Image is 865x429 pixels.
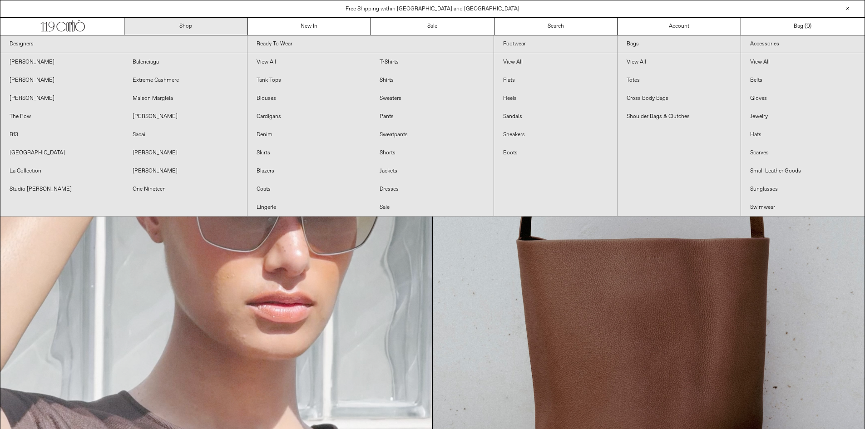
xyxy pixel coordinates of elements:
[741,180,865,198] a: Sunglasses
[247,71,371,89] a: Tank Tops
[806,23,810,30] span: 0
[741,108,865,126] a: Jewelry
[371,18,494,35] a: Sale
[618,18,741,35] a: Account
[494,126,617,144] a: Sneakers
[371,71,494,89] a: Shirts
[371,198,494,217] a: Sale
[494,108,617,126] a: Sandals
[346,5,519,13] a: Free Shipping within [GEOGRAPHIC_DATA] and [GEOGRAPHIC_DATA]
[0,108,124,126] a: The Row
[124,180,247,198] a: One Nineteen
[124,162,247,180] a: [PERSON_NAME]
[247,108,371,126] a: Cardigans
[124,108,247,126] a: [PERSON_NAME]
[741,162,865,180] a: Small Leather Goods
[741,198,865,217] a: Swimwear
[494,35,617,53] a: Footwear
[494,53,617,71] a: View All
[247,180,371,198] a: Coats
[494,89,617,108] a: Heels
[806,22,811,30] span: )
[494,18,618,35] a: Search
[247,162,371,180] a: Blazers
[371,126,494,144] a: Sweatpants
[0,126,124,144] a: R13
[741,89,865,108] a: Gloves
[247,144,371,162] a: Skirts
[247,198,371,217] a: Lingerie
[0,144,124,162] a: [GEOGRAPHIC_DATA]
[124,18,248,35] a: Shop
[248,18,371,35] a: New In
[741,18,865,35] a: Bag ()
[618,35,741,53] a: Bags
[371,89,494,108] a: Sweaters
[741,53,865,71] a: View All
[371,180,494,198] a: Dresses
[618,89,741,108] a: Cross Body Bags
[741,71,865,89] a: Belts
[124,71,247,89] a: Extreme Cashmere
[0,35,247,53] a: Designers
[124,144,247,162] a: [PERSON_NAME]
[618,71,741,89] a: Totes
[0,89,124,108] a: [PERSON_NAME]
[618,108,741,126] a: Shoulder Bags & Clutches
[371,53,494,71] a: T-Shirts
[247,89,371,108] a: Blouses
[0,180,124,198] a: Studio [PERSON_NAME]
[124,89,247,108] a: Maison Margiela
[371,144,494,162] a: Shorts
[741,126,865,144] a: Hats
[371,162,494,180] a: Jackets
[494,71,617,89] a: Flats
[124,126,247,144] a: Sacai
[0,162,124,180] a: La Collection
[247,53,371,71] a: View All
[371,108,494,126] a: Pants
[741,35,865,53] a: Accessories
[618,53,741,71] a: View All
[494,144,617,162] a: Boots
[741,144,865,162] a: Scarves
[124,53,247,71] a: Balenciaga
[247,126,371,144] a: Denim
[0,71,124,89] a: [PERSON_NAME]
[247,35,494,53] a: Ready To Wear
[0,53,124,71] a: [PERSON_NAME]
